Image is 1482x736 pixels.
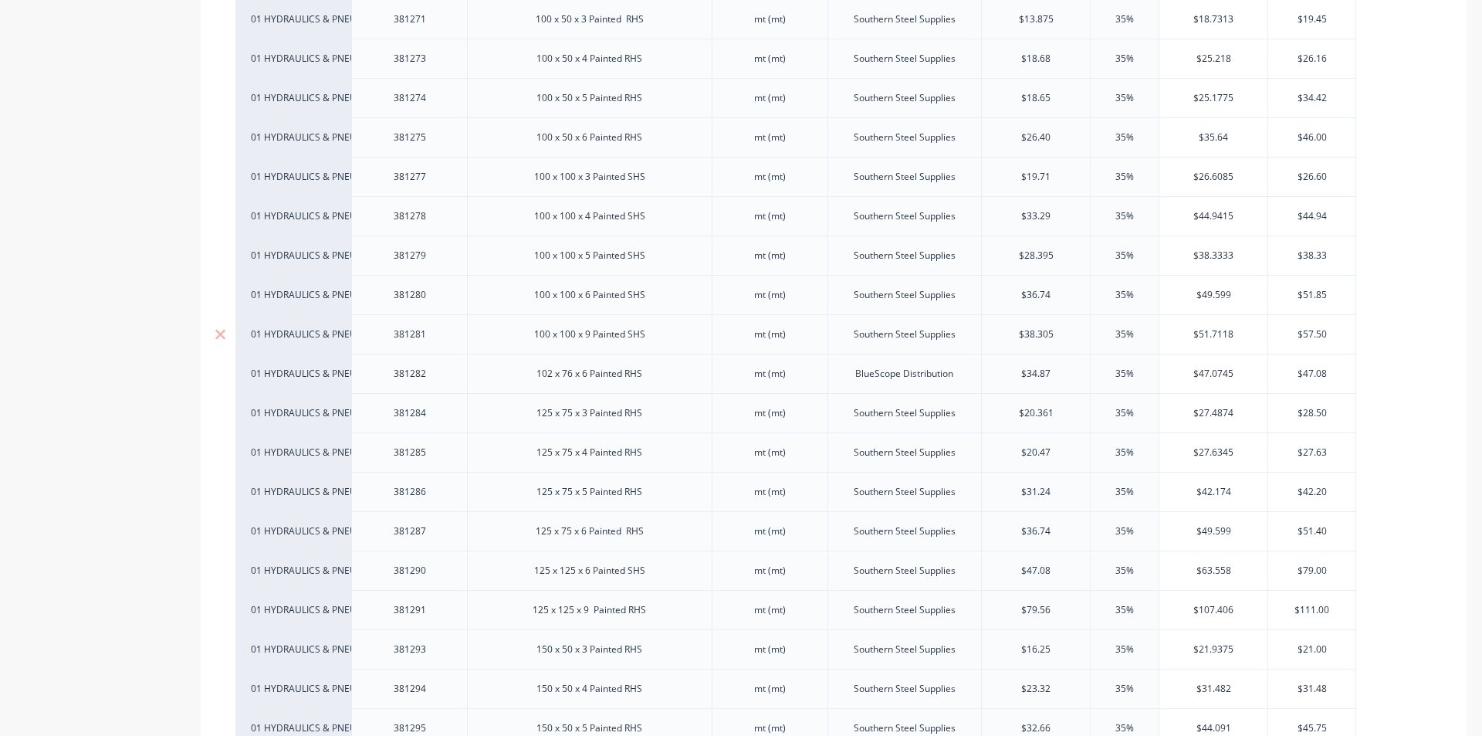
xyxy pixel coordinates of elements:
[251,367,336,381] div: 01 HYDRAULICS & PNEUMATICS
[235,157,1356,196] div: 01 HYDRAULICS & PNEUMATICS381277100 x 100 x 3 Painted SHSmt (mt)Southern Steel Supplies$19.7135%$...
[371,679,448,699] div: 381294
[731,679,808,699] div: mt (mt)
[251,249,336,263] div: 01 HYDRAULICS & PNEUMATICS
[251,682,336,696] div: 01 HYDRAULICS & PNEUMATICS
[1086,394,1163,432] div: 35%
[251,170,336,184] div: 01 HYDRAULICS & PNEUMATICS
[235,669,1356,708] div: 01 HYDRAULICS & PNEUMATICS381294150 x 50 x 4 Painted RHSmt (mt)Southern Steel Supplies$23.3235%$3...
[524,443,655,463] div: 125 x 75 x 4 Painted RHS
[524,49,655,69] div: 100 x 50 x 4 Painted RHS
[841,561,968,581] div: Southern Steel Supplies
[731,324,808,344] div: mt (mt)
[1086,197,1163,236] div: 35%
[731,9,808,29] div: mt (mt)
[1159,473,1267,511] div: $42.174
[235,78,1356,117] div: 01 HYDRAULICS & PNEUMATICS381274100 x 50 x 5 Painted RHSmt (mt)Southern Steel Supplies$18.6535%$2...
[1159,39,1267,78] div: $25.218
[371,364,448,384] div: 381282
[235,314,1356,354] div: 01 HYDRAULICS & PNEUMATICS381281100 x 100 x 9 Painted SHSmt (mt)Southern Steel Supplies$38.30535%...
[251,209,336,223] div: 01 HYDRAULICS & PNEUMATICS
[251,131,336,144] div: 01 HYDRAULICS & PNEUMATICS
[1268,354,1355,393] div: $47.08
[523,9,656,29] div: 100 x 50 x 3 Painted RHS
[1268,236,1355,275] div: $38.33
[731,561,808,581] div: mt (mt)
[731,364,808,384] div: mt (mt)
[371,127,448,148] div: 381275
[235,472,1356,511] div: 01 HYDRAULICS & PNEUMATICS381286125 x 75 x 5 Painted RHSmt (mt)Southern Steel Supplies$31.2435%$4...
[371,561,448,581] div: 381290
[371,482,448,502] div: 381286
[1159,630,1267,669] div: $21.9375
[1086,236,1163,275] div: 35%
[982,551,1090,590] div: $47.08
[371,49,448,69] div: 381273
[524,403,655,423] div: 125 x 75 x 3 Painted RHS
[982,39,1090,78] div: $18.68
[982,670,1090,708] div: $23.32
[251,52,336,66] div: 01 HYDRAULICS & PNEUMATICS
[731,482,808,502] div: mt (mt)
[1086,118,1163,157] div: 35%
[841,443,968,463] div: Southern Steel Supplies
[841,482,968,502] div: Southern Steel Supplies
[524,364,655,384] div: 102 x 76 x 6 Painted RHS
[235,196,1356,236] div: 01 HYDRAULICS & PNEUMATICS381278100 x 100 x 4 Painted SHSmt (mt)Southern Steel Supplies$33.2935%$...
[1159,158,1267,196] div: $26.6085
[1086,591,1163,629] div: 35%
[235,393,1356,432] div: 01 HYDRAULICS & PNEUMATICS381284125 x 75 x 3 Painted RHSmt (mt)Southern Steel Supplies$20.36135%$...
[1268,315,1355,354] div: $57.50
[841,285,968,305] div: Southern Steel Supplies
[251,446,336,460] div: 01 HYDRAULICS & PNEUMATICS
[982,197,1090,236] div: $33.29
[982,473,1090,511] div: $31.24
[251,721,336,735] div: 01 HYDRAULICS & PNEUMATICS
[1268,551,1355,590] div: $79.00
[1268,79,1355,117] div: $34.42
[251,327,336,341] div: 01 HYDRAULICS & PNEUMATICS
[982,591,1090,629] div: $79.56
[982,354,1090,393] div: $34.87
[843,364,966,384] div: BlueScope Distribution
[731,88,808,108] div: mt (mt)
[524,639,655,660] div: 150 x 50 x 3 Painted RHS
[1268,394,1355,432] div: $28.50
[235,511,1356,551] div: 01 HYDRAULICS & PNEUMATICS381287125 x 75 x 6 Painted RHSmt (mt)Southern Steel Supplies$36.7435%$4...
[731,285,808,305] div: mt (mt)
[520,600,658,620] div: 125 x 125 x 9 Painted RHS
[251,603,336,617] div: 01 HYDRAULICS & PNEUMATICS
[371,521,448,541] div: 381287
[1159,236,1267,275] div: $38.3333
[1086,315,1163,354] div: 35%
[1268,591,1355,629] div: $111.00
[841,679,968,699] div: Southern Steel Supplies
[841,246,968,266] div: Southern Steel Supplies
[371,9,448,29] div: 381271
[522,167,658,187] div: 100 x 100 x 3 Painted SHS
[841,600,968,620] div: Southern Steel Supplies
[235,590,1356,629] div: 01 HYDRAULICS & PNEUMATICS381291125 x 125 x 9 Painted RHSmt (mt)Southern Steel Supplies$79.5635%$...
[1086,630,1163,669] div: 35%
[1159,354,1267,393] div: $47.0745
[524,127,655,148] div: 100 x 50 x 6 Painted RHS
[841,167,968,187] div: Southern Steel Supplies
[731,443,808,463] div: mt (mt)
[1268,158,1355,196] div: $26.60
[235,117,1356,157] div: 01 HYDRAULICS & PNEUMATICS381275100 x 50 x 6 Painted RHSmt (mt)Southern Steel Supplies$26.4035%$3...
[1086,551,1163,590] div: 35%
[1268,473,1355,511] div: $42.20
[1086,433,1163,472] div: 35%
[251,288,336,302] div: 01 HYDRAULICS & PNEUMATICS
[731,206,808,226] div: mt (mt)
[1086,512,1163,551] div: 35%
[982,236,1090,275] div: $28.395
[371,639,448,660] div: 381293
[235,551,1356,590] div: 01 HYDRAULICS & PNEUMATICS381290125 x 125 x 6 Painted SHSmt (mt)Southern Steel Supplies$47.0835%$...
[841,88,968,108] div: Southern Steel Supplies
[251,643,336,656] div: 01 HYDRAULICS & PNEUMATICS
[1159,512,1267,551] div: $49.599
[982,158,1090,196] div: $19.71
[251,564,336,578] div: 01 HYDRAULICS & PNEUMATICS
[371,206,448,226] div: 381278
[523,521,656,541] div: 125 x 75 x 6 Painted RHS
